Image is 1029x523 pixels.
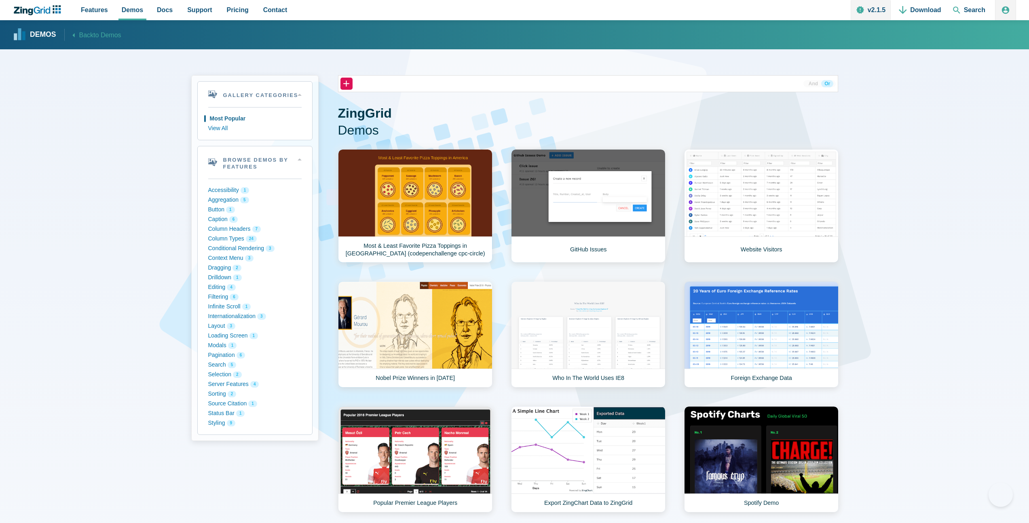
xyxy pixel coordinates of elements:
button: Sorting 2 [208,389,302,399]
button: Dragging 2 [208,263,302,273]
span: Back [79,30,121,41]
button: Accessibility 1 [208,186,302,195]
a: Website Visitors [684,149,839,263]
button: Modals 1 [208,341,302,350]
button: Or [821,80,833,87]
a: Demos [14,29,56,41]
span: Demos [122,4,143,15]
button: Aggregation 5 [208,195,302,205]
button: Button 1 [208,205,302,215]
button: Column Types 24 [208,234,302,244]
a: Foreign Exchange Data [684,281,839,388]
button: Context Menu 3 [208,253,302,263]
button: Conditional Rendering 3 [208,244,302,253]
button: Infinite Scroll 1 [208,302,302,312]
span: Demos [338,122,838,139]
button: Caption 6 [208,215,302,224]
span: Support [187,4,212,15]
a: Who In The World Uses IE8 [511,281,666,388]
button: Column Headers 7 [208,224,302,234]
button: Server Features 4 [208,380,302,389]
a: Export ZingChart Data to ZingGrid [511,406,666,512]
button: Loading Screen 1 [208,331,302,341]
summary: Browse Demos By Features [198,146,312,179]
button: + [340,78,353,90]
button: Source Citation 1 [208,399,302,409]
strong: ZingGrid [338,106,392,120]
button: And [805,80,821,87]
summary: Gallery Categories [198,82,312,107]
button: Selection 2 [208,370,302,380]
span: to Demos [93,32,121,39]
button: Internationalization 3 [208,312,302,321]
button: Search 5 [208,360,302,370]
button: Styling 9 [208,418,302,428]
button: Status Bar 1 [208,409,302,418]
a: ZingChart Logo. Click to return to the homepage [13,5,65,15]
a: Backto Demos [64,29,121,41]
button: Layout 3 [208,321,302,331]
span: Features [81,4,108,15]
a: Nobel Prize Winners in [DATE] [338,281,492,388]
button: Drilldown 1 [208,273,302,283]
span: Pricing [227,4,249,15]
a: Popular Premier League Players [338,406,492,512]
button: Filtering 6 [208,292,302,302]
strong: Demos [30,31,56,38]
button: Pagination 6 [208,350,302,360]
a: Most & Least Favorite Pizza Toppings in [GEOGRAPHIC_DATA] (codepenchallenge cpc-circle) [338,149,492,263]
button: View All [208,124,302,133]
a: GitHub Issues [511,149,666,263]
span: Docs [157,4,173,15]
span: Contact [263,4,287,15]
button: Most Popular [208,114,302,124]
iframe: Help Scout Beacon - Open [989,483,1013,507]
button: Editing 4 [208,283,302,292]
a: Spotify Demo [684,406,839,512]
